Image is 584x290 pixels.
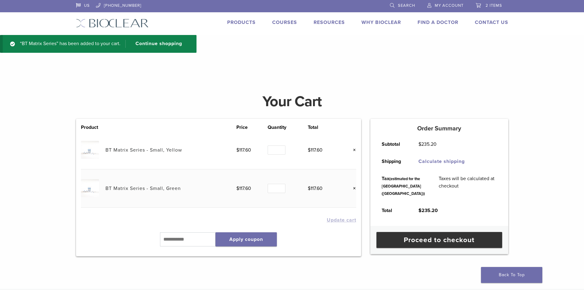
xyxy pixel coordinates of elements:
a: Calculate shipping [418,158,465,164]
th: Tax [375,170,432,202]
th: Subtotal [375,136,412,153]
a: Back To Top [481,267,542,283]
bdi: 117.60 [236,185,251,191]
a: Contact Us [475,19,508,25]
a: BT Matrix Series - Small, Green [105,185,181,191]
h5: Order Summary [370,125,508,132]
th: Quantity [268,124,307,131]
th: Price [236,124,268,131]
span: $ [308,147,311,153]
span: Search [398,3,415,8]
small: (estimated for the [GEOGRAPHIC_DATA] ([GEOGRAPHIC_DATA])) [382,176,425,196]
bdi: 235.20 [418,141,437,147]
img: Bioclear [76,19,149,28]
a: Continue shopping [125,40,187,48]
bdi: 117.60 [308,185,323,191]
bdi: 117.60 [308,147,323,153]
a: Remove this item [348,146,356,154]
span: My Account [435,3,464,8]
img: BT Matrix Series - Small, Green [81,179,99,197]
span: $ [236,147,239,153]
span: 2 items [486,3,502,8]
a: Find A Doctor [418,19,458,25]
a: Products [227,19,256,25]
button: Apply coupon [216,232,277,246]
a: Courses [272,19,297,25]
td: Taxes will be calculated at checkout [432,170,504,202]
bdi: 117.60 [236,147,251,153]
th: Product [81,124,105,131]
a: Why Bioclear [361,19,401,25]
th: Total [308,124,339,131]
a: Proceed to checkout [376,232,502,248]
th: Total [375,202,412,219]
th: Shipping [375,153,412,170]
a: Resources [314,19,345,25]
a: Remove this item [348,184,356,192]
img: BT Matrix Series - Small, Yellow [81,141,99,159]
a: BT Matrix Series - Small, Yellow [105,147,182,153]
button: Update cart [327,218,356,222]
h1: Your Cart [71,94,513,109]
span: $ [418,141,421,147]
span: $ [236,185,239,191]
bdi: 235.20 [418,207,438,214]
span: $ [308,185,311,191]
span: $ [418,207,422,214]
